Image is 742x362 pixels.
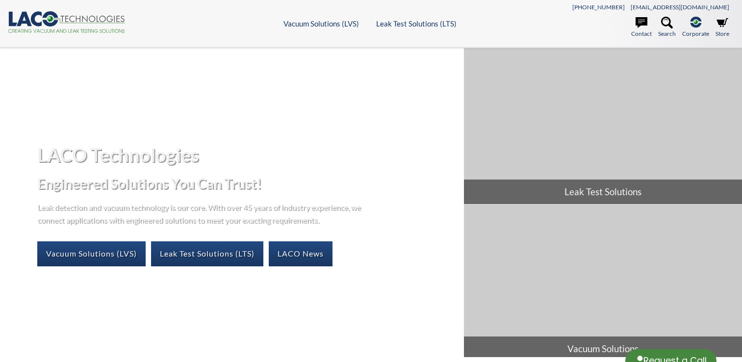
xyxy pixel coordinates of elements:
h1: LACO Technologies [37,143,456,167]
h2: Engineered Solutions You Can Trust! [37,175,456,193]
span: Leak Test Solutions [464,180,742,204]
a: Contact [631,17,652,38]
a: Leak Test Solutions [464,48,742,204]
a: [PHONE_NUMBER] [572,3,625,11]
a: [EMAIL_ADDRESS][DOMAIN_NAME] [631,3,729,11]
a: Search [658,17,676,38]
a: Leak Test Solutions (LTS) [151,241,263,266]
a: Vacuum Solutions [464,205,742,361]
span: Vacuum Solutions [464,336,742,361]
a: Store [716,17,729,38]
a: Vacuum Solutions (LVS) [283,19,359,28]
a: Leak Test Solutions (LTS) [376,19,457,28]
a: Vacuum Solutions (LVS) [37,241,146,266]
a: LACO News [269,241,333,266]
p: Leak detection and vacuum technology is our core. With over 45 years of industry experience, we c... [37,201,366,226]
span: Corporate [682,29,709,38]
